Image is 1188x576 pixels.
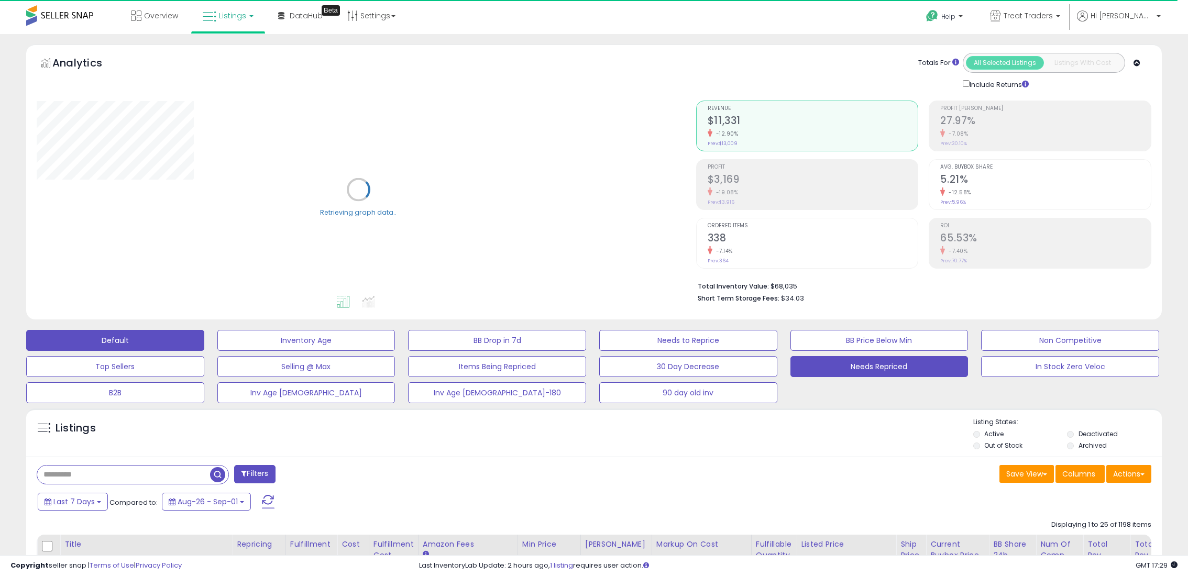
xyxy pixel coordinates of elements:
[64,539,228,550] div: Title
[698,279,1143,292] li: $68,035
[423,539,513,550] div: Amazon Fees
[219,10,246,21] span: Listings
[708,232,918,246] h2: 338
[26,356,204,377] button: Top Sellers
[940,223,1151,229] span: ROI
[217,382,395,403] button: Inv Age [DEMOGRAPHIC_DATA]
[940,173,1151,187] h2: 5.21%
[926,9,939,23] i: Get Help
[966,56,1044,70] button: All Selected Listings
[940,140,967,147] small: Prev: 30.10%
[981,356,1159,377] button: In Stock Zero Veloc
[712,189,739,196] small: -19.08%
[708,223,918,229] span: Ordered Items
[945,130,968,138] small: -7.08%
[290,10,323,21] span: DataHub
[1040,539,1079,561] div: Num of Comp.
[940,232,1151,246] h2: 65.53%
[940,164,1151,170] span: Avg. Buybox Share
[56,421,96,436] h5: Listings
[136,560,182,570] a: Privacy Policy
[1043,56,1121,70] button: Listings With Cost
[408,330,586,351] button: BB Drop in 7d
[234,465,275,483] button: Filters
[1055,465,1105,483] button: Columns
[712,130,739,138] small: -12.90%
[993,539,1031,561] div: BB Share 24h.
[940,115,1151,129] h2: 27.97%
[144,10,178,21] span: Overview
[756,539,792,561] div: Fulfillable Quantity
[945,247,967,255] small: -7.40%
[217,356,395,377] button: Selling @ Max
[945,189,971,196] small: -12.58%
[708,115,918,129] h2: $11,331
[900,539,921,561] div: Ship Price
[52,56,123,73] h5: Analytics
[1051,520,1151,530] div: Displaying 1 to 25 of 1198 items
[178,496,238,507] span: Aug-26 - Sep-01
[781,293,804,303] span: $34.03
[790,330,969,351] button: BB Price Below Min
[26,330,204,351] button: Default
[26,382,204,403] button: B2B
[290,539,333,550] div: Fulfillment
[162,493,251,511] button: Aug-26 - Sep-01
[698,282,769,291] b: Total Inventory Value:
[712,247,733,255] small: -7.14%
[708,106,918,112] span: Revenue
[1062,469,1095,479] span: Columns
[1106,465,1151,483] button: Actions
[237,539,281,550] div: Repricing
[1087,539,1126,561] div: Total Rev.
[984,441,1022,450] label: Out of Stock
[408,382,586,403] button: Inv Age [DEMOGRAPHIC_DATA]-180
[408,356,586,377] button: Items Being Repriced
[955,78,1041,90] div: Include Returns
[940,258,967,264] small: Prev: 70.77%
[322,5,340,16] div: Tooltip anchor
[984,429,1004,438] label: Active
[698,294,779,303] b: Short Term Storage Fees:
[599,330,777,351] button: Needs to Reprice
[940,199,966,205] small: Prev: 5.96%
[918,2,973,34] a: Help
[1136,560,1178,570] span: 2025-09-9 17:29 GMT
[999,465,1054,483] button: Save View
[10,560,49,570] strong: Copyright
[1135,539,1159,572] div: Total Rev. Diff.
[109,497,158,507] span: Compared to:
[652,535,751,576] th: The percentage added to the cost of goods (COGS) that forms the calculator for Min & Max prices.
[1091,10,1153,21] span: Hi [PERSON_NAME]
[53,496,95,507] span: Last 7 Days
[1079,441,1107,450] label: Archived
[373,539,414,561] div: Fulfillment Cost
[981,330,1159,351] button: Non Competitive
[320,207,397,217] div: Retrieving graph data..
[930,539,984,561] div: Current Buybox Price
[801,539,892,550] div: Listed Price
[217,330,395,351] button: Inventory Age
[941,12,955,21] span: Help
[1079,429,1118,438] label: Deactivated
[1004,10,1053,21] span: Treat Traders
[973,417,1162,427] p: Listing States:
[656,539,747,550] div: Markup on Cost
[522,539,576,550] div: Min Price
[599,382,777,403] button: 90 day old inv
[342,539,365,550] div: Cost
[708,140,738,147] small: Prev: $13,009
[918,58,959,68] div: Totals For
[10,561,182,571] div: seller snap | |
[585,539,647,550] div: [PERSON_NAME]
[423,550,429,559] small: Amazon Fees.
[419,561,1178,571] div: Last InventoryLab Update: 2 hours ago, requires user action.
[1077,10,1161,34] a: Hi [PERSON_NAME]
[940,106,1151,112] span: Profit [PERSON_NAME]
[90,560,134,570] a: Terms of Use
[708,164,918,170] span: Profit
[708,199,734,205] small: Prev: $3,916
[790,356,969,377] button: Needs Repriced
[708,258,729,264] small: Prev: 364
[599,356,777,377] button: 30 Day Decrease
